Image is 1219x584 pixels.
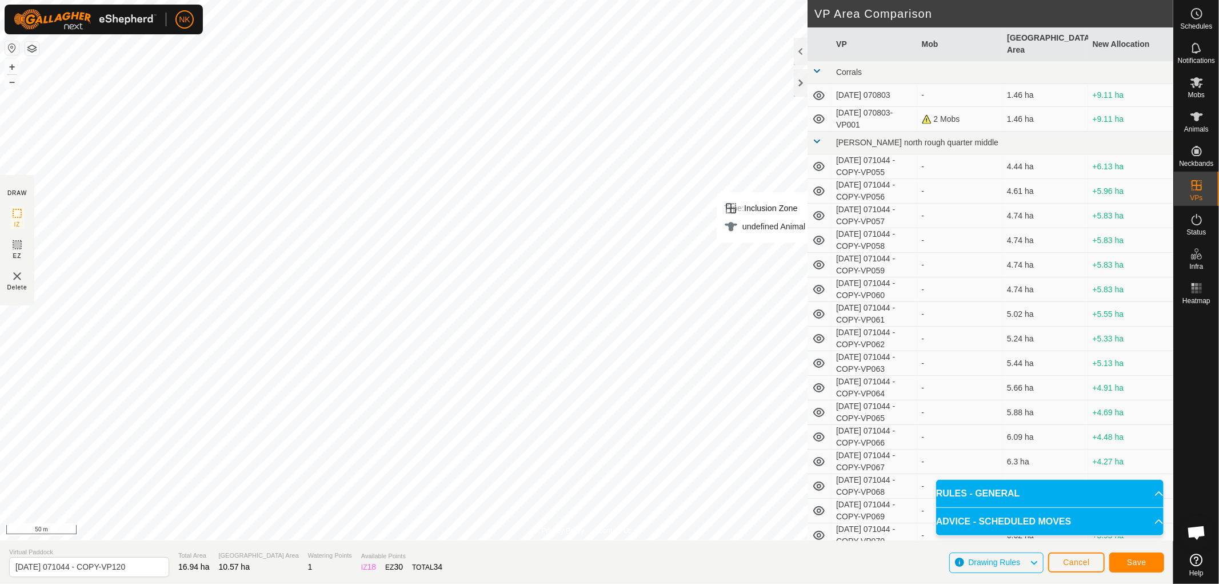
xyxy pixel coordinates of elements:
[1048,553,1105,573] button: Cancel
[10,269,24,283] img: VP
[219,562,250,571] span: 10.57 ha
[1002,277,1088,302] td: 4.74 ha
[832,351,917,376] td: [DATE] 071044 - COPY-VP063
[922,407,998,419] div: -
[9,547,169,557] span: Virtual Paddock
[1088,376,1173,400] td: +4.91 ha
[922,259,998,271] div: -
[1088,474,1173,499] td: +4.5 ha
[832,154,917,179] td: [DATE] 071044 - COPY-VP055
[1127,558,1146,567] span: Save
[832,84,917,107] td: [DATE] 070803
[13,252,22,260] span: EZ
[1088,277,1173,302] td: +5.83 ha
[5,75,19,89] button: –
[936,515,1071,529] span: ADVICE - SCHEDULED MOVES
[832,204,917,228] td: [DATE] 071044 - COPY-VP057
[1088,179,1173,204] td: +5.96 ha
[922,161,998,173] div: -
[541,526,584,536] a: Privacy Policy
[14,9,157,30] img: Gallagher Logo
[922,210,998,222] div: -
[1002,474,1088,499] td: 6.07 ha
[1088,327,1173,351] td: +5.33 ha
[361,561,376,573] div: IZ
[832,376,917,400] td: [DATE] 071044 - COPY-VP064
[1002,228,1088,253] td: 4.74 ha
[832,302,917,327] td: [DATE] 071044 - COPY-VP061
[1180,515,1214,550] a: Open chat
[1184,126,1209,133] span: Animals
[922,308,998,320] div: -
[922,357,998,370] div: -
[832,27,917,61] th: VP
[5,60,19,74] button: +
[1002,179,1088,204] td: 4.61 ha
[1188,92,1205,98] span: Mobs
[832,253,917,277] td: [DATE] 071044 - COPY-VP059
[832,277,917,302] td: [DATE] 071044 - COPY-VP060
[1002,351,1088,376] td: 5.44 ha
[5,41,19,55] button: Reset Map
[1088,27,1173,61] th: New Allocation
[1088,228,1173,253] td: +5.83 ha
[922,431,998,443] div: -
[836,138,998,147] span: [PERSON_NAME] north rough quarter middle
[1179,160,1213,167] span: Neckbands
[1088,107,1173,132] td: +9.11 ha
[1186,229,1206,236] span: Status
[936,508,1164,535] p-accordion-header: ADVICE - SCHEDULED MOVES
[936,487,1020,500] span: RULES - GENERAL
[1002,400,1088,425] td: 5.88 ha
[394,562,403,571] span: 30
[1189,570,1204,577] span: Help
[832,450,917,474] td: [DATE] 071044 - COPY-VP067
[832,107,917,132] td: [DATE] 070803-VP001
[922,89,998,101] div: -
[1178,57,1215,64] span: Notifications
[936,480,1164,507] p-accordion-header: RULES - GENERAL
[922,480,998,492] div: -
[1002,327,1088,351] td: 5.24 ha
[832,327,917,351] td: [DATE] 071044 - COPY-VP062
[922,235,998,247] div: -
[1002,84,1088,107] td: 1.46 ha
[836,67,862,77] span: Corrals
[1189,263,1203,270] span: Infra
[308,551,352,561] span: Watering Points
[1190,194,1202,201] span: VPs
[814,7,1173,21] h2: VP Area Comparison
[832,228,917,253] td: [DATE] 071044 - COPY-VP058
[385,561,403,573] div: EZ
[1002,450,1088,474] td: 6.3 ha
[598,526,632,536] a: Contact Us
[1088,253,1173,277] td: +5.83 ha
[922,456,998,468] div: -
[1182,297,1210,304] span: Heatmap
[1174,549,1219,581] a: Help
[7,283,27,292] span: Delete
[1002,376,1088,400] td: 5.66 ha
[308,562,313,571] span: 1
[724,201,805,215] div: Inclusion Zone
[1002,425,1088,450] td: 6.09 ha
[412,561,442,573] div: TOTAL
[25,42,39,55] button: Map Layers
[1088,204,1173,228] td: +5.83 ha
[1002,107,1088,132] td: 1.46 ha
[361,551,442,561] span: Available Points
[1002,204,1088,228] td: 4.74 ha
[14,220,21,229] span: IZ
[1088,84,1173,107] td: +9.11 ha
[179,14,190,26] span: NK
[922,530,998,542] div: -
[1002,27,1088,61] th: [GEOGRAPHIC_DATA] Area
[219,551,299,561] span: [GEOGRAPHIC_DATA] Area
[1002,302,1088,327] td: 5.02 ha
[968,558,1020,567] span: Drawing Rules
[1002,253,1088,277] td: 4.74 ha
[178,562,210,571] span: 16.94 ha
[922,185,998,197] div: -
[832,474,917,499] td: [DATE] 071044 - COPY-VP068
[832,179,917,204] td: [DATE] 071044 - COPY-VP056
